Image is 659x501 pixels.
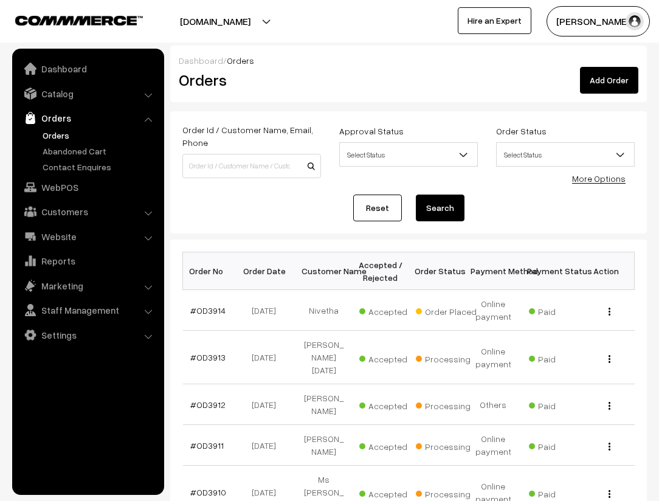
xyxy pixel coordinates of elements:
th: Order Status [409,252,465,290]
a: Dashboard [15,58,160,80]
td: [DATE] [239,290,295,331]
a: More Options [572,173,626,184]
span: Processing [416,350,477,365]
a: Dashboard [179,55,223,66]
span: Select Status [496,142,635,167]
span: Processing [416,485,477,500]
a: Hire an Expert [458,7,531,34]
td: [PERSON_NAME][DATE] [295,331,352,384]
a: Customers [15,201,160,223]
img: user [626,12,644,30]
td: Online payment [465,425,522,466]
a: #OD3910 [190,487,226,497]
th: Customer Name [295,252,352,290]
th: Payment Method [465,252,522,290]
span: Select Status [339,142,478,167]
span: Paid [529,396,590,412]
img: Menu [609,490,610,498]
a: #OD3912 [190,399,226,410]
td: [DATE] [239,425,295,466]
label: Approval Status [339,125,404,137]
a: #OD3913 [190,352,226,362]
td: Online payment [465,331,522,384]
a: Settings [15,324,160,346]
span: Order Placed [416,302,477,318]
a: Reports [15,250,160,272]
a: Staff Management [15,299,160,321]
button: [DOMAIN_NAME] [137,6,293,36]
span: Accepted [359,485,420,500]
a: Website [15,226,160,247]
span: Orders [227,55,254,66]
a: Abandoned Cart [40,145,160,157]
span: Accepted [359,396,420,412]
a: Reset [353,195,402,221]
img: COMMMERCE [15,16,143,25]
th: Order Date [239,252,295,290]
a: Catalog [15,83,160,105]
span: Paid [529,350,590,365]
a: Orders [15,107,160,129]
td: [DATE] [239,331,295,384]
td: [DATE] [239,384,295,425]
th: Accepted / Rejected [352,252,409,290]
a: Marketing [15,275,160,297]
td: Online payment [465,290,522,331]
span: Paid [529,302,590,318]
span: Accepted [359,302,420,318]
img: Menu [609,443,610,451]
span: Accepted [359,437,420,453]
span: Processing [416,437,477,453]
span: Paid [529,485,590,500]
input: Order Id / Customer Name / Customer Email / Customer Phone [182,154,321,178]
span: Processing [416,396,477,412]
img: Menu [609,355,610,363]
a: COMMMERCE [15,12,122,27]
label: Order Id / Customer Name, Email, Phone [182,123,321,149]
span: Accepted [359,350,420,365]
td: [PERSON_NAME] [295,425,352,466]
a: Add Order [580,67,638,94]
span: Select Status [340,144,477,165]
th: Payment Status [522,252,578,290]
a: Contact Enquires [40,161,160,173]
h2: Orders [179,71,320,89]
a: WebPOS [15,176,160,198]
button: Search [416,195,464,221]
th: Action [578,252,635,290]
a: Orders [40,129,160,142]
div: / [179,54,638,67]
label: Order Status [496,125,547,137]
img: Menu [609,308,610,316]
td: Nivetha [295,290,352,331]
td: Others [465,384,522,425]
span: Select Status [497,144,634,165]
td: [PERSON_NAME] [295,384,352,425]
span: Paid [529,437,590,453]
a: #OD3911 [190,440,224,451]
th: Order No [183,252,240,290]
a: #OD3914 [190,305,226,316]
button: [PERSON_NAME] [547,6,650,36]
img: Menu [609,402,610,410]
